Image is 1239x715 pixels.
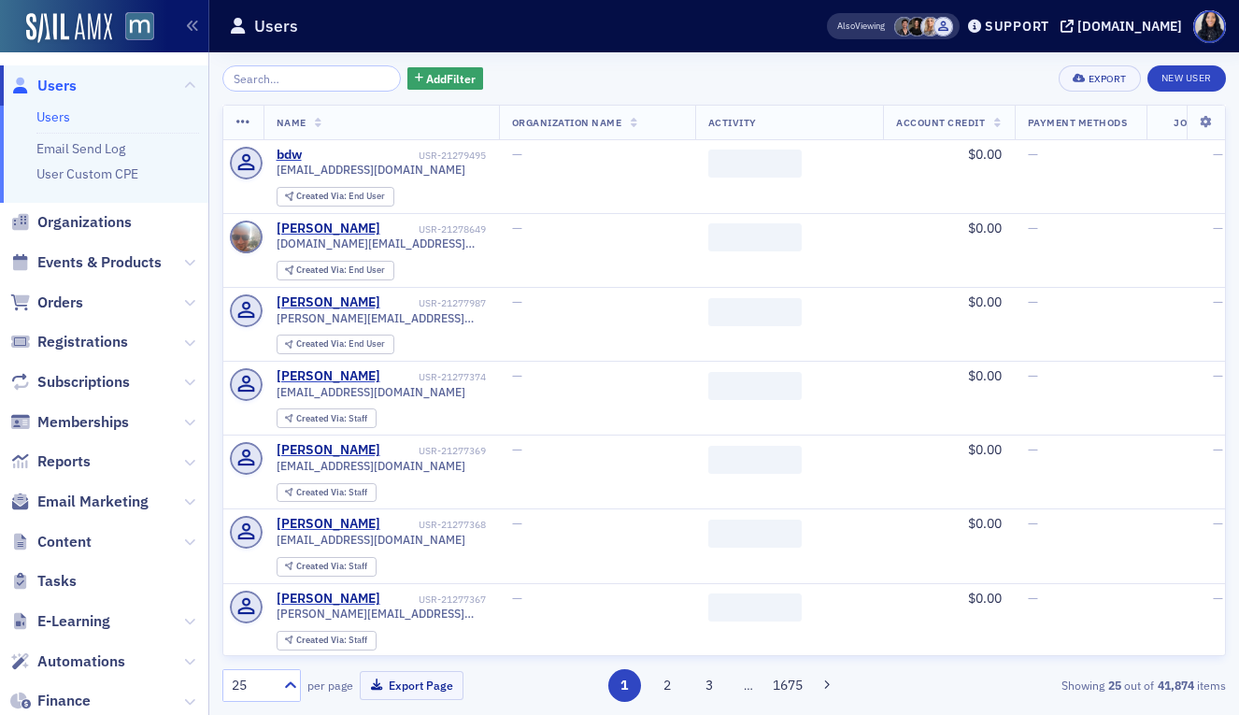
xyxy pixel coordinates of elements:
div: Created Via: End User [277,187,394,207]
div: Created Via: End User [277,261,394,280]
span: … [735,677,762,694]
span: — [512,441,522,458]
div: Staff [296,636,367,646]
span: — [1028,367,1038,384]
span: Organizations [37,212,132,233]
div: Created Via: Staff [277,631,377,651]
span: ‌ [708,446,802,474]
span: — [512,146,522,163]
span: — [512,515,522,532]
span: Account Credit [896,116,985,129]
a: E-Learning [10,611,110,632]
a: [PERSON_NAME] [277,591,380,608]
a: Events & Products [10,252,162,273]
a: [PERSON_NAME] [277,516,380,533]
a: Users [10,76,77,96]
a: [PERSON_NAME] [277,368,380,385]
a: Memberships [10,412,129,433]
div: USR-21277374 [383,371,486,383]
span: Created Via : [296,412,349,424]
img: SailAMX [125,12,154,41]
span: Users [37,76,77,96]
a: Tasks [10,571,77,592]
span: — [512,293,522,310]
a: Organizations [10,212,132,233]
span: Created Via : [296,560,349,572]
span: $0.00 [968,220,1002,236]
a: [PERSON_NAME] [277,442,380,459]
span: Created Via : [296,264,349,276]
h1: Users [254,15,298,37]
img: SailAMX [26,13,112,43]
div: 25 [232,676,273,695]
a: User Custom CPE [36,165,138,182]
button: 1675 [772,669,805,702]
a: Content [10,532,92,552]
span: Organization Name [512,116,622,129]
span: $0.00 [968,590,1002,607]
span: [PERSON_NAME][EMAIL_ADDRESS][DOMAIN_NAME] [277,311,486,325]
span: Registrations [37,332,128,352]
div: [PERSON_NAME] [277,221,380,237]
div: USR-21278649 [383,223,486,236]
span: ‌ [708,150,802,178]
span: $0.00 [968,146,1002,163]
a: [PERSON_NAME] [277,294,380,311]
span: Content [37,532,92,552]
a: Email Send Log [36,140,125,157]
span: — [1028,590,1038,607]
div: USR-21279495 [305,150,486,162]
span: [PERSON_NAME][EMAIL_ADDRESS][DOMAIN_NAME] [277,607,486,621]
span: Activity [708,116,757,129]
span: Name [277,116,306,129]
span: Created Via : [296,337,349,350]
span: — [1028,146,1038,163]
span: Viewing [837,20,885,33]
a: Finance [10,691,91,711]
span: Lauren McDonough [907,17,927,36]
span: ‌ [708,298,802,326]
strong: 25 [1104,677,1124,694]
span: — [1028,441,1038,458]
span: — [1213,220,1223,236]
a: Orders [10,293,83,313]
div: Created Via: Staff [277,557,377,577]
div: USR-21277369 [383,445,486,457]
div: Export [1089,74,1127,84]
div: USR-21277367 [383,593,486,606]
span: $0.00 [968,441,1002,458]
div: Showing out of items [904,677,1226,694]
button: 3 [693,669,726,702]
a: Reports [10,451,91,472]
a: Automations [10,651,125,672]
span: — [512,367,522,384]
span: Payment Methods [1028,116,1128,129]
span: Subscriptions [37,372,130,393]
span: — [1213,293,1223,310]
span: Created Via : [296,486,349,498]
input: Search… [222,65,401,92]
span: — [512,590,522,607]
div: Created Via: End User [277,335,394,354]
span: Mary Beth Halpern [894,17,914,36]
span: — [1028,515,1038,532]
div: End User [296,265,385,276]
span: ‌ [708,372,802,400]
div: bdw [277,147,302,164]
span: [DOMAIN_NAME][EMAIL_ADDRESS][DOMAIN_NAME] [277,236,486,250]
span: Job Type [1174,116,1222,129]
div: End User [296,192,385,202]
span: — [1213,590,1223,607]
a: Subscriptions [10,372,130,393]
span: — [1213,441,1223,458]
span: [EMAIL_ADDRESS][DOMAIN_NAME] [277,459,465,473]
span: ‌ [708,593,802,622]
span: — [1213,367,1223,384]
span: [EMAIL_ADDRESS][DOMAIN_NAME] [277,163,465,177]
button: 2 [650,669,683,702]
a: View Homepage [112,12,154,44]
span: Created Via : [296,634,349,646]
